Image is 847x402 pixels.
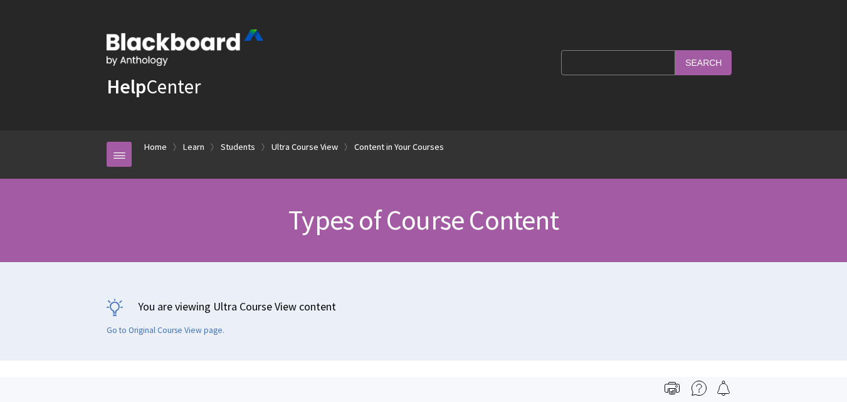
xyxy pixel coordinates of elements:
img: Follow this page [716,381,731,396]
img: More help [692,381,707,396]
strong: Help [107,74,146,99]
span: Types of Course Content [288,203,559,237]
a: Go to Original Course View page. [107,325,224,336]
input: Search [675,50,732,75]
p: You are viewing Ultra Course View content [107,299,740,314]
a: Home [144,139,167,155]
a: Students [221,139,255,155]
a: Content in Your Courses [354,139,444,155]
a: HelpCenter [107,74,201,99]
img: Blackboard by Anthology [107,29,263,66]
img: Print [665,381,680,396]
a: Learn [183,139,204,155]
a: Ultra Course View [271,139,338,155]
